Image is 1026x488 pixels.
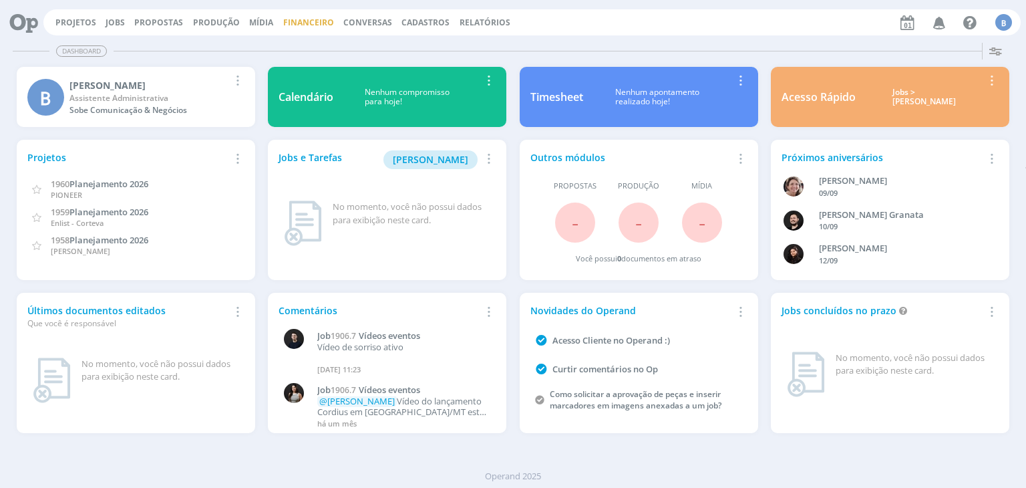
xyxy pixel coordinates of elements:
[554,180,596,192] span: Propostas
[576,253,701,265] div: Você possui documentos em atraso
[393,153,468,166] span: [PERSON_NAME]
[617,253,621,263] span: 0
[317,364,361,374] span: [DATE] 11:23
[69,206,148,218] span: Planejamento 2026
[699,208,705,237] span: -
[33,358,71,403] img: dashboard_not_found.png
[51,190,82,200] span: PIONEER
[819,174,983,188] div: Aline Beatriz Jackisch
[279,303,480,318] div: Comentários
[69,234,148,246] span: Planejamento 2026
[383,152,478,165] a: [PERSON_NAME]
[331,384,356,396] span: 1906.7
[55,17,96,28] a: Projetos
[691,180,712,192] span: Mídia
[51,234,69,246] span: 1958
[283,17,334,28] a: Financeiro
[819,255,838,265] span: 12/09
[317,342,489,353] p: Vídeo de sorriso ativo
[279,89,333,105] div: Calendário
[69,78,229,92] div: Beatriz Hoesker
[102,17,129,28] button: Jobs
[343,17,392,28] a: Conversas
[359,330,420,342] span: Vídeos eventos
[17,67,255,127] a: B[PERSON_NAME]Assistente AdministrativaSobe Comunicação & Negócios
[819,188,838,198] span: 09/09
[69,104,229,116] div: Sobe Comunicação & Negócios
[787,352,825,397] img: dashboard_not_found.png
[317,418,357,429] span: há um mês
[317,331,489,342] a: Job1906.7Vídeos eventos
[249,17,273,28] a: Mídia
[530,303,732,318] div: Novidades do Operand
[27,303,229,330] div: Últimos documentos editados
[784,211,804,231] img: B
[782,303,983,318] div: Jobs concluídos no prazo
[333,201,490,227] div: No momento, você não possui dados para exibição neste card.
[245,17,277,28] button: Mídia
[81,358,239,384] div: No momento, você não possui dados para exibição neste card.
[460,17,510,28] a: Relatórios
[333,88,480,107] div: Nenhum compromisso para hoje!
[51,233,148,246] a: 1958Planejamento 2026
[134,17,183,28] span: Propostas
[69,178,148,190] span: Planejamento 2026
[995,11,1013,34] button: B
[784,244,804,264] img: L
[520,67,758,127] a: TimesheetNenhum apontamentorealizado hoje!
[51,178,69,190] span: 1960
[383,150,478,169] button: [PERSON_NAME]
[552,334,670,346] a: Acesso Cliente no Operand :)
[530,89,583,105] div: Timesheet
[69,92,229,104] div: Assistente Administrativa
[130,17,187,28] button: Propostas
[27,79,64,116] div: B
[279,150,480,169] div: Jobs e Tarefas
[331,330,356,342] span: 1906.7
[401,17,450,28] span: Cadastros
[359,384,420,396] span: Vídeos eventos
[56,45,107,57] span: Dashboard
[784,176,804,197] img: A
[552,363,658,375] a: Curtir comentários no Op
[193,17,240,28] a: Produção
[284,329,304,349] img: C
[51,177,148,190] a: 1960Planejamento 2026
[51,206,69,218] span: 1959
[995,14,1012,31] div: B
[583,88,732,107] div: Nenhum apontamento realizado hoje!
[635,208,642,237] span: -
[51,17,100,28] button: Projetos
[51,205,148,218] a: 1959Planejamento 2026
[819,221,838,231] span: 10/09
[279,17,338,28] button: Financeiro
[51,246,110,256] span: [PERSON_NAME]
[819,242,983,255] div: Luana da Silva de Andrade
[456,17,514,28] button: Relatórios
[51,218,104,228] span: Enlist - Corteva
[550,388,721,411] a: Como solicitar a aprovação de peças e inserir marcadores em imagens anexadas a um job?
[866,88,983,107] div: Jobs > [PERSON_NAME]
[284,201,322,246] img: dashboard_not_found.png
[27,150,229,164] div: Projetos
[782,89,856,105] div: Acesso Rápido
[189,17,244,28] button: Produção
[317,396,489,417] p: Vídeo do lançamento Cordius em [GEOGRAPHIC_DATA]/MT está no ar!
[530,150,732,164] div: Outros módulos
[836,352,993,378] div: No momento, você não possui dados para exibição neste card.
[284,383,304,403] img: C
[618,180,659,192] span: Produção
[397,17,454,28] button: Cadastros
[572,208,578,237] span: -
[106,17,125,28] a: Jobs
[27,318,229,330] div: Que você é responsável
[317,385,489,396] a: Job1906.7Vídeos eventos
[782,150,983,164] div: Próximos aniversários
[819,209,983,222] div: Bruno Corralo Granata
[339,17,396,28] button: Conversas
[319,395,395,407] span: @[PERSON_NAME]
